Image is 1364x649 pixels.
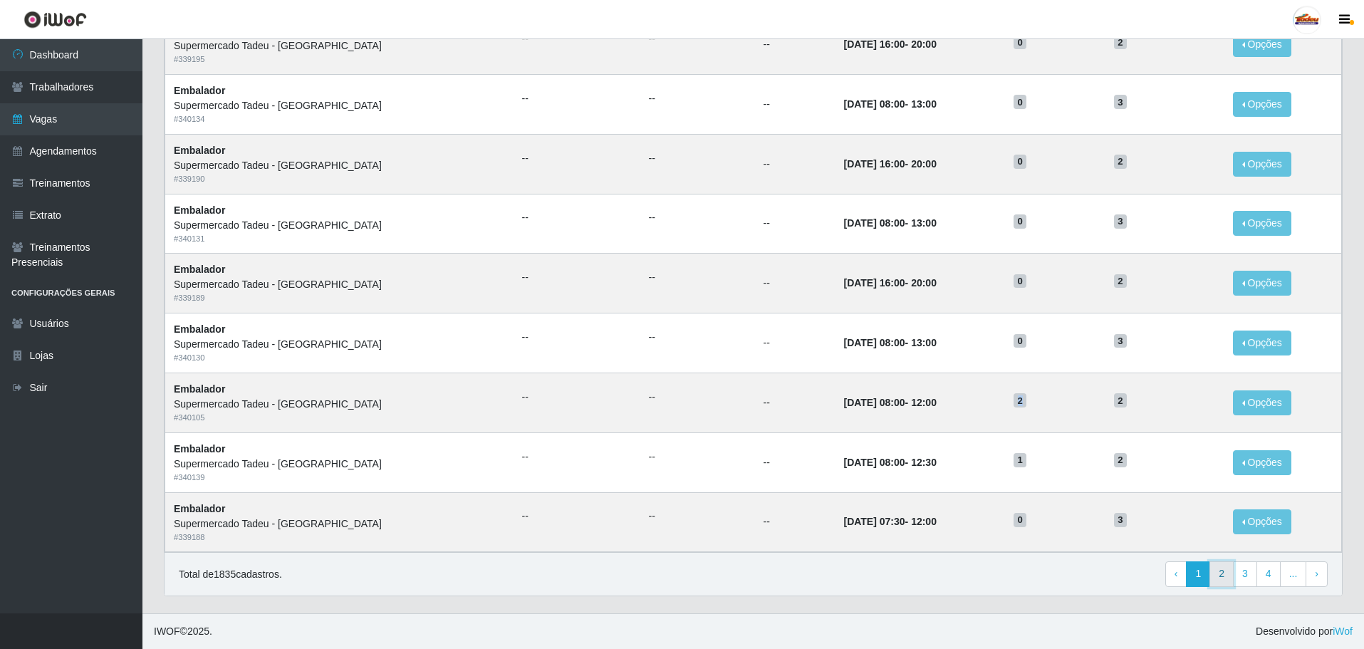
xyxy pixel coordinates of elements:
td: -- [755,492,835,552]
span: 0 [1014,36,1026,50]
span: 2 [1114,274,1127,289]
ul: -- [649,509,746,524]
strong: Embalador [174,443,225,455]
strong: Embalador [174,204,225,216]
td: -- [755,432,835,492]
ul: -- [649,151,746,166]
ul: -- [522,450,632,464]
ul: -- [649,330,746,345]
div: Supermercado Tadeu - [GEOGRAPHIC_DATA] [174,218,505,233]
span: 2 [1114,36,1127,50]
time: [DATE] 08:00 [843,217,905,229]
p: Total de 1835 cadastros. [179,567,282,582]
a: 3 [1233,561,1257,587]
div: Supermercado Tadeu - [GEOGRAPHIC_DATA] [174,38,505,53]
span: 3 [1114,95,1127,109]
time: [DATE] 16:00 [843,38,905,50]
a: 1 [1186,561,1210,587]
strong: - [843,98,936,110]
span: Desenvolvido por [1256,624,1353,639]
ul: -- [522,210,632,225]
button: Opções [1233,450,1291,475]
strong: Embalador [174,503,225,514]
div: Supermercado Tadeu - [GEOGRAPHIC_DATA] [174,98,505,113]
td: -- [755,15,835,75]
time: 12:00 [911,397,937,408]
ul: -- [649,450,746,464]
td: -- [755,134,835,194]
strong: - [843,457,936,468]
div: # 340139 [174,472,505,484]
div: # 339195 [174,53,505,66]
ul: -- [649,390,746,405]
span: 0 [1014,334,1026,348]
span: 2 [1014,393,1026,407]
div: Supermercado Tadeu - [GEOGRAPHIC_DATA] [174,337,505,352]
td: -- [755,313,835,373]
span: 0 [1014,95,1026,109]
img: CoreUI Logo [24,11,87,28]
span: 2 [1114,155,1127,169]
span: 1 [1014,453,1026,467]
time: [DATE] 16:00 [843,158,905,170]
button: Opções [1233,271,1291,296]
td: -- [755,74,835,134]
td: -- [755,254,835,313]
strong: - [843,337,936,348]
strong: - [843,38,936,50]
div: Supermercado Tadeu - [GEOGRAPHIC_DATA] [174,397,505,412]
div: Supermercado Tadeu - [GEOGRAPHIC_DATA] [174,457,505,472]
button: Opções [1233,152,1291,177]
time: 20:00 [911,158,937,170]
strong: Embalador [174,323,225,335]
strong: - [843,158,936,170]
time: [DATE] 08:00 [843,397,905,408]
time: 13:00 [911,217,937,229]
span: 2 [1114,393,1127,407]
button: Opções [1233,32,1291,57]
span: › [1315,568,1318,579]
a: ... [1280,561,1307,587]
ul: -- [522,390,632,405]
a: iWof [1333,625,1353,637]
div: Supermercado Tadeu - [GEOGRAPHIC_DATA] [174,516,505,531]
ul: -- [649,270,746,285]
td: -- [755,373,835,432]
div: Supermercado Tadeu - [GEOGRAPHIC_DATA] [174,277,505,292]
time: 20:00 [911,38,937,50]
time: [DATE] 08:00 [843,457,905,468]
ul: -- [522,91,632,106]
a: Next [1306,561,1328,587]
strong: Embalador [174,85,225,96]
button: Opções [1233,331,1291,355]
strong: Embalador [174,145,225,156]
a: 2 [1209,561,1234,587]
div: # 339189 [174,292,505,304]
a: 4 [1256,561,1281,587]
time: 12:00 [911,516,937,527]
button: Opções [1233,509,1291,534]
strong: - [843,397,936,408]
div: # 340131 [174,233,505,245]
strong: Embalador [174,264,225,275]
ul: -- [649,210,746,225]
ul: -- [522,509,632,524]
span: 0 [1014,274,1026,289]
strong: - [843,516,936,527]
time: 13:00 [911,98,937,110]
strong: Embalador [174,383,225,395]
span: 0 [1014,155,1026,169]
span: 3 [1114,334,1127,348]
ul: -- [649,91,746,106]
button: Opções [1233,92,1291,117]
time: 12:30 [911,457,937,468]
span: 3 [1114,513,1127,527]
div: # 339190 [174,173,505,185]
time: [DATE] 16:00 [843,277,905,289]
strong: - [843,217,936,229]
ul: -- [522,270,632,285]
span: IWOF [154,625,180,637]
div: # 340134 [174,113,505,125]
button: Opções [1233,211,1291,236]
time: [DATE] 08:00 [843,337,905,348]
